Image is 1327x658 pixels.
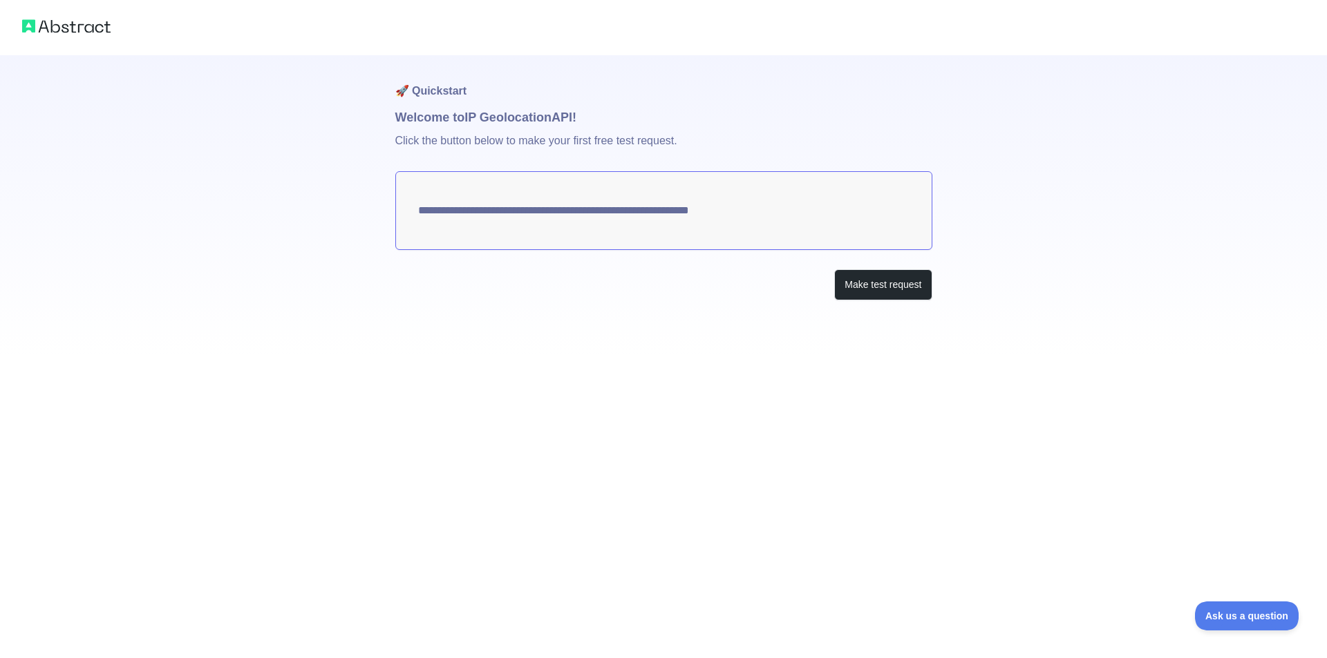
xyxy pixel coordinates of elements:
h1: Welcome to IP Geolocation API! [395,108,932,127]
iframe: Toggle Customer Support [1195,601,1299,630]
p: Click the button below to make your first free test request. [395,127,932,171]
h1: 🚀 Quickstart [395,55,932,108]
button: Make test request [834,269,932,300]
img: Abstract logo [22,17,111,36]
